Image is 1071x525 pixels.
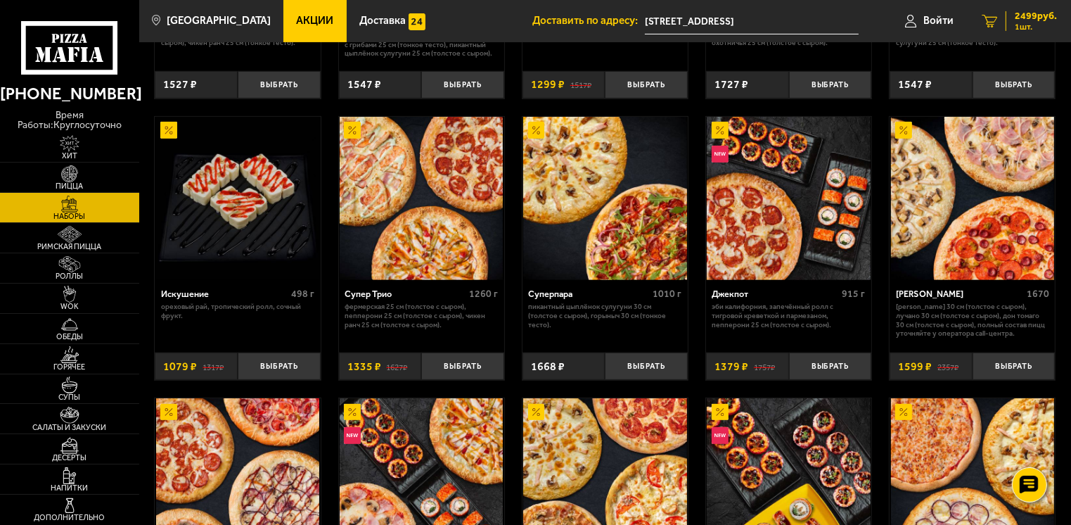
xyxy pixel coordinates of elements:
input: Ваш адрес доставки [645,8,859,34]
span: 915 г [842,288,866,300]
img: Акционный [528,122,545,139]
button: Выбрать [789,353,872,380]
span: 1527 ₽ [163,79,197,90]
img: Акционный [712,404,729,421]
p: Ореховый рай, Тропический ролл, Сочный фрукт. [161,303,314,320]
img: Супер Трио [340,117,503,280]
img: Акционный [895,404,912,421]
s: 2357 ₽ [937,361,958,372]
span: 1379 ₽ [714,361,748,372]
span: Доставка [359,15,406,26]
span: 2499 руб. [1015,11,1057,21]
p: Фермерская 25 см (толстое с сыром), Пепперони 25 см (толстое с сыром), Чикен Ранч 25 см (толстое ... [345,303,498,329]
img: Акционный [712,122,729,139]
img: Акционный [160,122,177,139]
span: 1260 г [469,288,498,300]
span: 498 г [291,288,314,300]
span: 1547 ₽ [898,79,932,90]
s: 1317 ₽ [203,361,224,372]
div: Джекпот [712,289,839,299]
span: 1335 ₽ [347,361,381,372]
img: Новинка [712,146,729,163]
button: Выбрать [973,71,1056,99]
img: Хет Трик [891,117,1054,280]
span: Акции [297,15,334,26]
button: Выбрать [421,353,504,380]
img: Акционный [160,404,177,421]
img: Акционный [528,404,545,421]
a: АкционныйИскушение [155,117,320,280]
div: Искушение [161,289,288,299]
img: 15daf4d41897b9f0e9f617042186c801.svg [409,13,425,30]
a: АкционныйСупер Трио [339,117,504,280]
p: [PERSON_NAME] 30 см (толстое с сыром), Лучано 30 см (толстое с сыром), Дон Томаго 30 см (толстое ... [896,303,1049,339]
img: Суперпара [523,117,686,280]
s: 1757 ₽ [754,361,775,372]
img: Акционный [895,122,912,139]
img: Джекпот [707,117,870,280]
div: [PERSON_NAME] [896,289,1023,299]
button: Выбрать [238,353,321,380]
span: 1010 г [653,288,681,300]
p: Эби Калифорния, Запечённый ролл с тигровой креветкой и пармезаном, Пепперони 25 см (толстое с сыр... [712,303,866,329]
span: [GEOGRAPHIC_DATA] [167,15,271,26]
span: 1727 ₽ [714,79,748,90]
span: Доставить по адресу: [532,15,645,26]
button: Выбрать [789,71,872,99]
span: Войти [923,15,954,26]
p: Пикантный цыплёнок сулугуни 30 см (толстое с сыром), Горыныч 30 см (тонкое тесто). [528,303,681,329]
button: Выбрать [238,71,321,99]
button: Выбрать [605,71,688,99]
span: 1599 ₽ [898,361,932,372]
a: АкционныйНовинкаДжекпот [706,117,871,280]
img: Акционный [344,122,361,139]
span: 1 шт. [1015,23,1057,31]
a: АкционныйХет Трик [890,117,1055,280]
span: 1668 ₽ [531,361,565,372]
button: Выбрать [605,353,688,380]
p: Прошутто Фунги 25 см (тонкое тесто), Мясная с грибами 25 см (тонкое тесто), Пикантный цыплёнок су... [345,32,498,58]
img: Акционный [344,404,361,421]
button: Выбрать [421,71,504,99]
span: 1547 ₽ [347,79,381,90]
div: Супер Трио [345,289,466,299]
button: Выбрать [973,353,1056,380]
s: 1517 ₽ [570,79,591,90]
s: 1627 ₽ [387,361,408,372]
span: 1299 ₽ [531,79,565,90]
a: АкционныйСуперпара [522,117,688,280]
img: Искушение [156,117,319,280]
img: Новинка [344,427,361,444]
img: Новинка [712,427,729,444]
div: Суперпара [528,289,649,299]
span: 1079 ₽ [163,361,197,372]
span: 1670 [1027,288,1049,300]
